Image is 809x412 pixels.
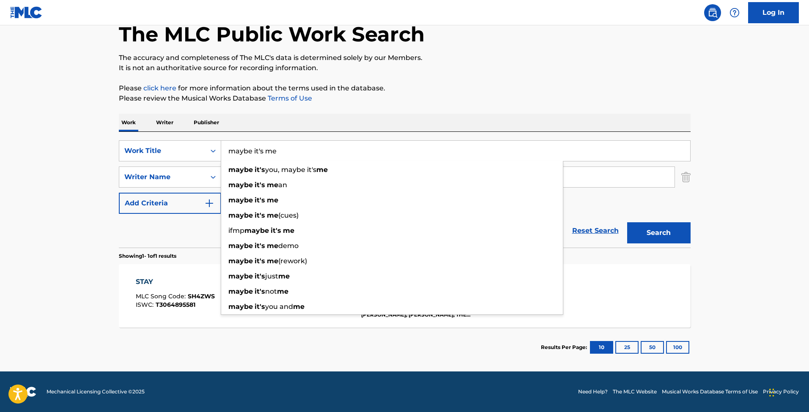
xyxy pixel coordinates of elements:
form: Search Form [119,140,691,248]
img: Delete Criterion [681,166,691,188]
img: 9d2ae6d4665cec9f34b9.svg [204,198,214,208]
span: not [265,287,277,295]
strong: it's [255,196,265,204]
iframe: Chat Widget [767,371,809,412]
span: (cues) [278,211,299,219]
a: click here [143,84,176,92]
strong: me [316,166,328,174]
strong: it's [255,287,265,295]
button: 100 [666,341,689,354]
span: MLC Song Code : [136,292,188,300]
strong: it's [255,166,265,174]
strong: me [267,211,278,219]
strong: maybe [228,257,253,265]
a: The MLC Website [613,388,657,396]
p: The accuracy and completeness of The MLC's data is determined solely by our Members. [119,53,691,63]
p: Showing 1 - 1 of 1 results [119,252,176,260]
strong: it's [255,211,265,219]
strong: me [277,287,288,295]
strong: maybe [228,242,253,250]
strong: it's [255,242,265,250]
div: Help [726,4,743,21]
strong: maybe [228,196,253,204]
span: demo [278,242,299,250]
div: STAY [136,277,215,287]
span: you, maybe it's [265,166,316,174]
span: just [265,272,278,280]
p: Publisher [191,114,222,131]
strong: maybe [228,211,253,219]
strong: me [267,196,278,204]
strong: me [293,303,304,311]
img: MLC Logo [10,6,43,19]
strong: it's [255,257,265,265]
strong: maybe [228,303,253,311]
p: Please review the Musical Works Database [119,93,691,104]
a: Reset Search [568,221,623,240]
a: Privacy Policy [763,388,799,396]
p: Writer [154,114,176,131]
a: Musical Works Database Terms of Use [662,388,758,396]
button: Search [627,222,691,243]
p: It is not an authoritative source for recording information. [119,63,691,73]
span: Mechanical Licensing Collective © 2025 [47,388,145,396]
div: Writer Name [124,172,200,182]
span: you and [265,303,293,311]
a: Public Search [704,4,721,21]
img: help [729,8,740,18]
span: T3064895581 [156,301,195,308]
span: ISWC : [136,301,156,308]
span: (rework) [278,257,307,265]
a: Log In [748,2,799,23]
button: Add Criteria [119,193,221,214]
strong: it's [255,181,265,189]
p: Work [119,114,138,131]
strong: maybe [228,272,253,280]
button: 25 [615,341,639,354]
p: Please for more information about the terms used in the database. [119,83,691,93]
div: Drag [769,380,774,405]
span: ifmp [228,226,244,235]
img: logo [10,387,36,397]
strong: maybe [228,181,253,189]
a: Need Help? [578,388,608,396]
a: STAYMLC Song Code:SH4ZWSISWC:T3064895581Writers (9)[PERSON_NAME] [PERSON_NAME], [PERSON_NAME], [P... [119,264,691,327]
div: Work Title [124,146,200,156]
strong: maybe [228,166,253,174]
strong: it's [255,303,265,311]
strong: me [283,226,294,235]
strong: me [267,257,278,265]
strong: me [267,181,278,189]
strong: me [278,272,290,280]
a: Terms of Use [266,94,312,102]
strong: it's [271,226,281,235]
img: search [708,8,718,18]
h1: The MLC Public Work Search [119,22,425,47]
strong: maybe [228,287,253,295]
button: 50 [641,341,664,354]
strong: maybe [244,226,269,235]
p: Results Per Page: [541,344,589,351]
strong: it's [255,272,265,280]
strong: me [267,242,278,250]
button: 10 [590,341,613,354]
span: SH4ZWS [188,292,215,300]
span: an [278,181,287,189]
